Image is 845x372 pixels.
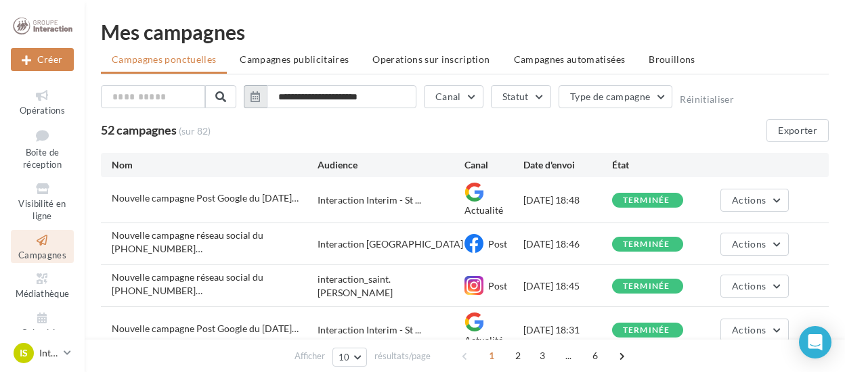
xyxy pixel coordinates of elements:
[332,348,367,367] button: 10
[523,193,611,207] div: [DATE] 18:48
[514,53,626,65] span: Campagnes automatisées
[523,323,611,337] div: [DATE] 18:31
[464,158,523,172] div: Canal
[179,124,211,138] span: (sur 82)
[488,280,507,292] span: Post
[372,53,490,65] span: Operations sur inscription
[464,204,503,216] span: Actualité
[732,280,766,292] span: Actions
[623,240,670,249] div: terminée
[623,196,670,205] div: terminée
[11,85,74,118] a: Opérations
[240,53,349,65] span: Campagnes publicitaires
[18,250,66,260] span: Campagnes
[23,147,62,170] span: Boîte de réception
[112,271,263,296] span: Nouvelle campagne réseau social du 18-08-2025 18:44
[318,273,464,300] div: interaction_saint.[PERSON_NAME]
[11,48,74,71] button: Créer
[464,335,503,346] span: Actualité
[21,327,64,338] span: Calendrier
[799,326,831,358] div: Open Intercom Messenger
[11,308,74,341] a: Calendrier
[732,194,766,206] span: Actions
[16,288,70,299] span: Médiathèque
[11,269,74,302] a: Médiathèque
[523,237,611,251] div: [DATE] 18:46
[20,346,28,360] span: IS
[523,279,611,293] div: [DATE] 18:45
[720,233,788,256] button: Actions
[20,105,65,116] span: Opérations
[680,94,734,105] button: Réinitialiser
[11,340,74,366] a: IS Interaction ST ETIENNE
[732,324,766,335] span: Actions
[11,230,74,263] a: Campagnes
[623,326,670,335] div: terminée
[720,275,788,298] button: Actions
[112,323,299,334] span: Nouvelle campagne Post Google du 04-08-2025 18:27
[318,158,464,172] div: Audience
[318,323,421,337] span: Interaction Interim - St ...
[374,350,431,363] span: résultats/page
[18,198,66,222] span: Visibilité en ligne
[558,345,580,367] span: ...
[649,53,695,65] span: Brouillons
[318,237,463,251] div: Interaction [GEOGRAPHIC_DATA]
[612,158,700,172] div: État
[112,229,263,254] span: Nouvelle campagne réseau social du 18-08-2025 18:45
[584,345,606,367] span: 6
[720,189,788,212] button: Actions
[11,179,74,225] a: Visibilité en ligne
[559,85,673,108] button: Type de campagne
[295,350,325,363] span: Afficher
[112,158,318,172] div: Nom
[720,319,788,342] button: Actions
[318,193,421,207] span: Interaction Interim - St ...
[488,238,507,250] span: Post
[532,345,553,367] span: 3
[11,124,74,173] a: Boîte de réception
[732,238,766,250] span: Actions
[339,352,350,363] span: 10
[39,346,58,360] p: Interaction ST ETIENNE
[101,22,829,42] div: Mes campagnes
[481,345,502,367] span: 1
[101,122,177,137] span: 52 campagnes
[507,345,529,367] span: 2
[424,85,483,108] button: Canal
[11,48,74,71] div: Nouvelle campagne
[766,119,829,142] button: Exporter
[523,158,611,172] div: Date d'envoi
[623,282,670,291] div: terminée
[112,192,299,204] span: Nouvelle campagne Post Google du 18-08-2025 18:47
[491,85,551,108] button: Statut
